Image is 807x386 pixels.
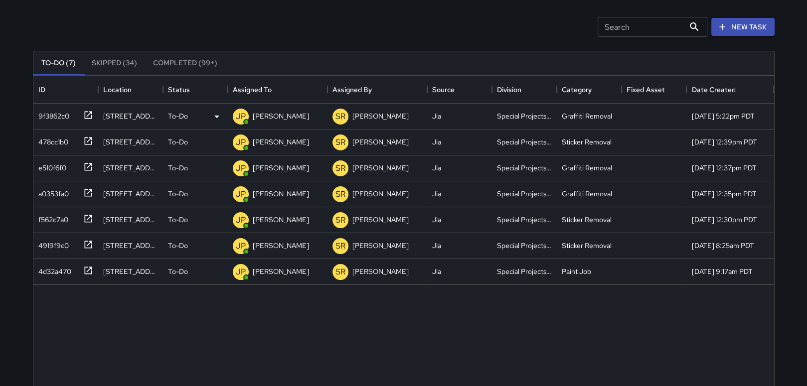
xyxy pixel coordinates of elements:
div: ID [33,76,98,104]
button: Skipped (34) [84,51,145,75]
div: Graffiti Removal [562,189,612,199]
p: [PERSON_NAME] [253,189,309,199]
div: Location [103,76,132,104]
p: [PERSON_NAME] [352,163,409,173]
div: 8/30/2025, 5:22pm PDT [691,111,754,121]
div: 8/25/2025, 12:37pm PDT [691,163,756,173]
div: 444 Market Street [103,241,158,251]
p: To-Do [168,189,188,199]
div: 544 Market Street [103,111,158,121]
div: Special Projects Team [497,189,552,199]
div: 9f3862c0 [34,107,69,121]
p: [PERSON_NAME] [352,266,409,276]
div: Assigned By [332,76,372,104]
p: SR [335,162,345,174]
button: To-Do (7) [33,51,84,75]
div: 8/22/2025, 8:25am PDT [691,241,754,251]
div: Sticker Removal [562,215,612,225]
div: Assigned To [233,76,272,104]
p: [PERSON_NAME] [352,241,409,251]
div: Status [168,76,190,104]
button: Completed (99+) [145,51,225,75]
div: 8/21/2025, 9:17am PDT [691,266,752,276]
p: SR [335,188,345,200]
div: Sticker Removal [562,137,612,147]
div: Date Created [691,76,735,104]
div: Fixed Asset [627,76,664,104]
p: JP [236,240,246,252]
div: Jia [432,137,441,147]
p: To-Do [168,137,188,147]
p: [PERSON_NAME] [253,215,309,225]
div: Division [492,76,557,104]
div: Sticker Removal [562,241,612,251]
p: SR [335,266,345,278]
p: [PERSON_NAME] [352,189,409,199]
div: Special Projects Team [497,137,552,147]
p: To-Do [168,111,188,121]
p: [PERSON_NAME] [253,163,309,173]
div: Location [98,76,163,104]
p: To-Do [168,163,188,173]
div: Jia [432,241,441,251]
div: Category [562,76,592,104]
div: Jia [432,189,441,199]
div: Source [432,76,455,104]
div: ID [38,76,45,104]
div: Date Created [686,76,774,104]
div: Special Projects Team [497,266,552,276]
p: [PERSON_NAME] [352,215,409,225]
div: 8 Montgomery Street [103,189,158,199]
div: Special Projects Team [497,163,552,173]
div: Jia [432,163,441,173]
div: 4d32a470 [34,262,71,276]
p: JP [236,136,246,148]
button: New Task [711,18,775,36]
div: Status [163,76,228,104]
div: Assigned By [327,76,427,104]
div: Graffiti Removal [562,111,612,121]
p: JP [236,266,246,278]
div: 4919f9c0 [34,237,69,251]
div: Category [557,76,622,104]
p: [PERSON_NAME] [352,137,409,147]
p: JP [236,188,246,200]
p: JP [236,162,246,174]
div: Special Projects Team [497,215,552,225]
div: a0353fa0 [34,185,69,199]
div: e510f6f0 [34,159,66,173]
p: [PERSON_NAME] [253,266,309,276]
div: Jia [432,266,441,276]
p: To-Do [168,266,188,276]
p: [PERSON_NAME] [253,241,309,251]
div: 8/25/2025, 12:30pm PDT [691,215,757,225]
div: 8/25/2025, 12:39pm PDT [691,137,757,147]
p: To-Do [168,241,188,251]
p: [PERSON_NAME] [253,111,309,121]
div: f562c7a0 [34,211,68,225]
div: 41 Montgomery Street [103,163,158,173]
p: JP [236,214,246,226]
p: SR [335,136,345,148]
div: Paint Job [562,266,591,276]
p: SR [335,214,345,226]
p: [PERSON_NAME] [253,137,309,147]
p: JP [236,111,246,123]
p: SR [335,240,345,252]
div: 155 Montgomery Street [103,137,158,147]
div: 2 Trinity Place [103,266,158,276]
div: 8/25/2025, 12:35pm PDT [691,189,756,199]
div: Assigned To [228,76,327,104]
div: Special Projects Team [497,111,552,121]
div: 55 Stevenson Street [103,215,158,225]
div: 478cc1b0 [34,133,68,147]
div: Graffiti Removal [562,163,612,173]
p: [PERSON_NAME] [352,111,409,121]
div: Fixed Asset [622,76,686,104]
p: SR [335,111,345,123]
div: Division [497,76,521,104]
div: Special Projects Team [497,241,552,251]
div: Jia [432,111,441,121]
p: To-Do [168,215,188,225]
div: Source [427,76,492,104]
